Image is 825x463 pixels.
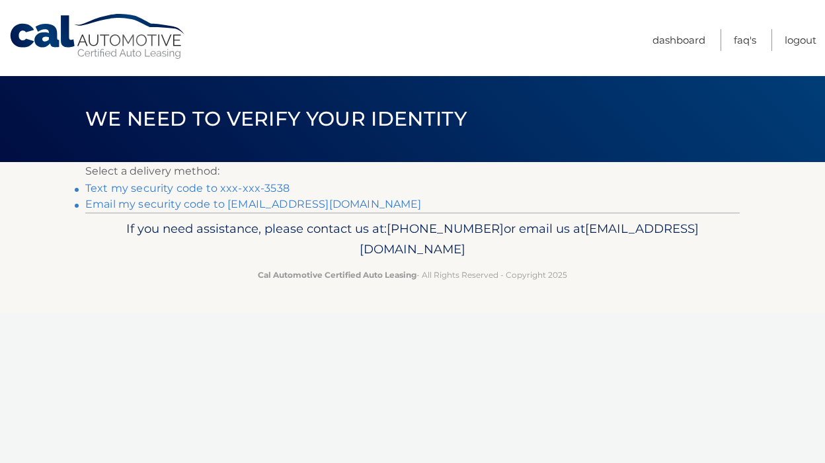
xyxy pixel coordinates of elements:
[9,13,187,60] a: Cal Automotive
[652,29,705,51] a: Dashboard
[258,270,416,280] strong: Cal Automotive Certified Auto Leasing
[785,29,816,51] a: Logout
[94,218,731,261] p: If you need assistance, please contact us at: or email us at
[387,221,504,236] span: [PHONE_NUMBER]
[85,106,467,131] span: We need to verify your identity
[85,182,290,194] a: Text my security code to xxx-xxx-3538
[734,29,756,51] a: FAQ's
[94,268,731,282] p: - All Rights Reserved - Copyright 2025
[85,162,740,181] p: Select a delivery method:
[85,198,422,210] a: Email my security code to [EMAIL_ADDRESS][DOMAIN_NAME]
